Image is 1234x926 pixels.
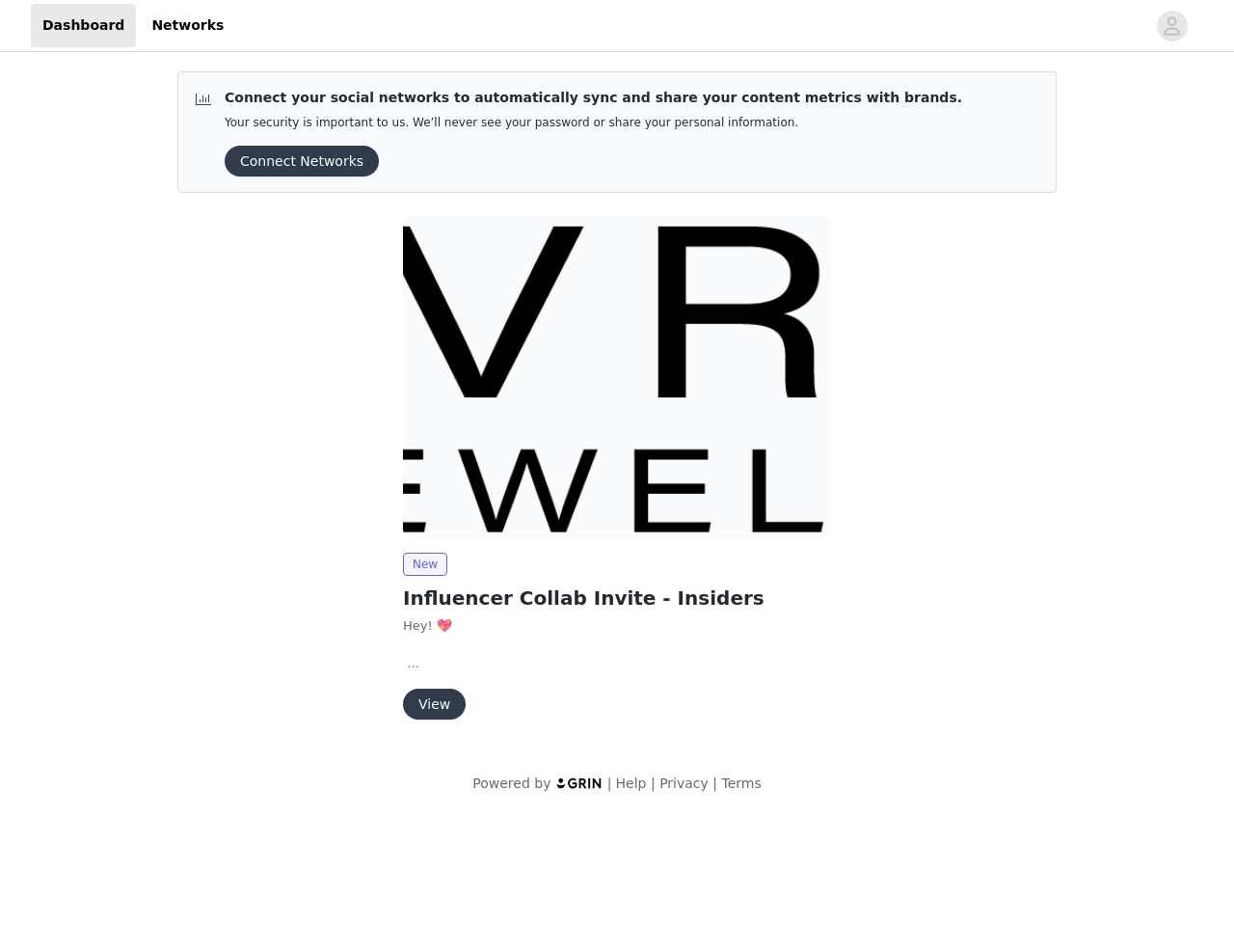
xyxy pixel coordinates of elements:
[607,776,612,791] span: |
[472,776,550,791] span: Powered by
[616,776,647,791] a: Help
[403,216,831,537] img: Evry Jewels
[403,689,466,720] button: View
[31,4,136,47] a: Dashboard
[712,776,717,791] span: |
[403,584,831,613] h2: Influencer Collab Invite - Insiders
[1163,11,1181,41] div: avatar
[403,616,831,636] p: Hey! 💖
[403,553,447,576] span: New
[225,116,962,130] p: Your security is important to us. We’ll never see your password or share your personal information.
[659,776,709,791] a: Privacy
[140,4,235,47] a: Networks
[225,88,962,108] p: Connect your social networks to automatically sync and share your content metrics with brands.
[721,776,761,791] a: Terms
[651,776,656,791] span: |
[555,776,604,789] img: logo
[225,146,379,177] button: Connect Networks
[403,697,466,712] a: View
